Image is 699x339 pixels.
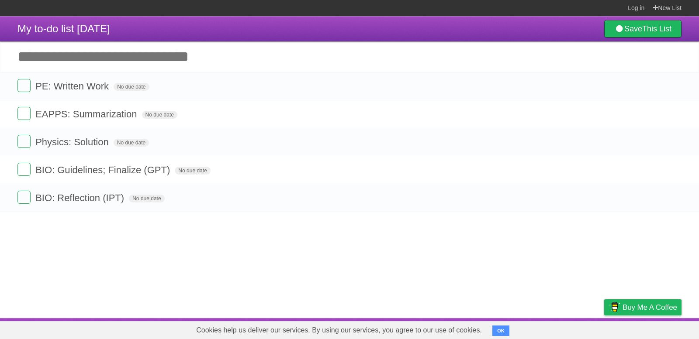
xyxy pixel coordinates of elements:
[114,83,149,91] span: No due date
[488,320,506,337] a: About
[626,320,682,337] a: Suggest a feature
[563,320,582,337] a: Terms
[35,109,139,120] span: EAPPS: Summarization
[609,300,620,315] img: Buy me a coffee
[35,81,111,92] span: PE: Written Work
[492,325,509,336] button: OK
[175,167,210,175] span: No due date
[114,139,149,147] span: No due date
[35,192,126,203] span: BIO: Reflection (IPT)
[17,135,31,148] label: Done
[187,322,491,339] span: Cookies help us deliver our services. By using our services, you agree to our use of cookies.
[517,320,552,337] a: Developers
[35,164,172,175] span: BIO: Guidelines; Finalize (GPT)
[17,23,110,34] span: My to-do list [DATE]
[604,299,682,315] a: Buy me a coffee
[17,79,31,92] label: Done
[604,20,682,38] a: SaveThis List
[142,111,177,119] span: No due date
[35,137,111,147] span: Physics: Solution
[129,195,164,202] span: No due date
[17,163,31,176] label: Done
[17,191,31,204] label: Done
[17,107,31,120] label: Done
[642,24,671,33] b: This List
[623,300,677,315] span: Buy me a coffee
[593,320,616,337] a: Privacy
